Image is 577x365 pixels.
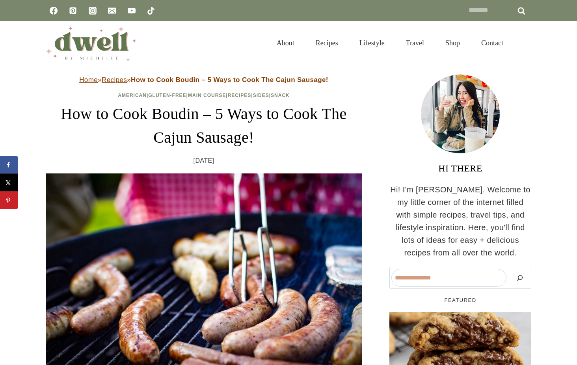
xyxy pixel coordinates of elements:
[65,3,81,19] a: Pinterest
[389,183,531,259] p: Hi! I'm [PERSON_NAME]. Welcome to my little corner of the internet filled with simple recipes, tr...
[253,93,269,98] a: Sides
[131,76,328,84] strong: How to Cook Boudin – 5 Ways to Cook The Cajun Sausage!
[395,30,435,56] a: Travel
[389,161,531,175] h3: HI THERE
[79,76,98,84] a: Home
[148,93,186,98] a: Gluten-Free
[266,30,514,56] nav: Primary Navigation
[118,93,147,98] a: American
[118,93,290,98] span: | | | | |
[85,3,101,19] a: Instagram
[124,3,140,19] a: YouTube
[143,3,159,19] a: TikTok
[266,30,305,56] a: About
[194,156,214,166] time: [DATE]
[102,76,127,84] a: Recipes
[518,36,531,50] button: View Search Form
[46,3,61,19] a: Facebook
[104,3,120,19] a: Email
[46,25,136,61] img: DWELL by michelle
[79,76,328,84] span: » »
[188,93,226,98] a: Main Course
[389,296,531,304] h5: FEATURED
[46,102,362,149] h1: How to Cook Boudin – 5 Ways to Cook The Cajun Sausage!
[271,93,290,98] a: Snack
[471,30,514,56] a: Contact
[305,30,349,56] a: Recipes
[349,30,395,56] a: Lifestyle
[510,269,529,287] button: Search
[435,30,471,56] a: Shop
[228,93,251,98] a: Recipes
